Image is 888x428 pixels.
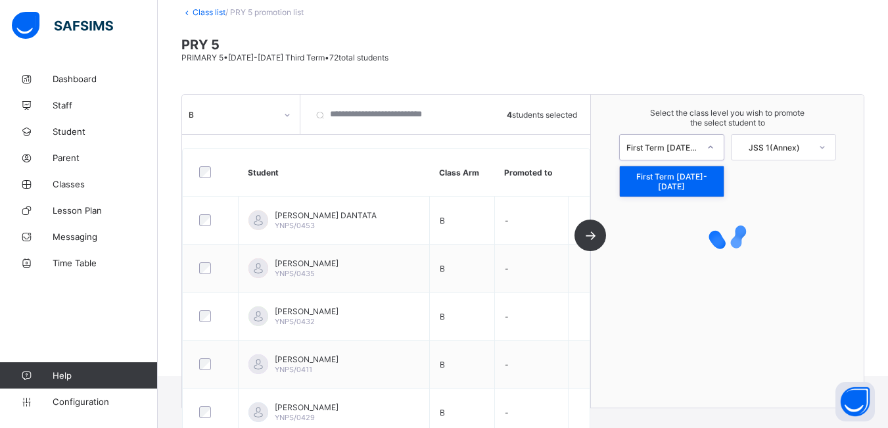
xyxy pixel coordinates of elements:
[275,354,339,364] span: [PERSON_NAME]
[53,74,158,84] span: Dashboard
[181,53,388,62] span: PRIMARY 5 • [DATE]-[DATE] Third Term • 72 total students
[275,306,339,316] span: [PERSON_NAME]
[53,396,157,407] span: Configuration
[835,382,875,421] button: Open asap
[53,100,158,110] span: Staff
[507,110,512,120] b: 4
[505,264,509,273] span: -
[429,149,494,197] th: Class Arm
[440,360,445,369] span: B
[238,149,429,197] th: Student
[53,179,158,189] span: Classes
[738,143,810,153] div: JSS 1(Annex)
[604,108,851,128] span: Select the class level you wish to promote the select student to
[225,7,304,17] span: / PRY 5 promotion list
[505,360,509,369] span: -
[505,408,509,417] span: -
[620,166,724,197] div: First Term [DATE]-[DATE]
[275,317,315,326] span: YNPS/0432
[193,7,225,17] a: Class list
[275,221,315,230] span: YNPS/0453
[505,312,509,321] span: -
[53,205,158,216] span: Lesson Plan
[53,126,158,137] span: Student
[507,110,577,120] span: students selected
[275,402,339,412] span: [PERSON_NAME]
[440,264,445,273] span: B
[275,258,339,268] span: [PERSON_NAME]
[53,370,157,381] span: Help
[494,149,568,197] th: Promoted to
[189,110,276,120] div: B
[440,216,445,226] span: B
[275,413,315,422] span: YNPS/0429
[53,231,158,242] span: Messaging
[53,153,158,163] span: Parent
[53,258,158,268] span: Time Table
[275,210,377,220] span: [PERSON_NAME] DANTATA
[440,408,445,417] span: B
[505,216,509,226] span: -
[275,269,315,278] span: YNPS/0435
[275,365,312,374] span: YNPS/0411
[181,37,864,53] span: PRY 5
[440,312,445,321] span: B
[626,143,699,153] div: First Term [DATE]-[DATE]
[12,12,113,39] img: safsims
